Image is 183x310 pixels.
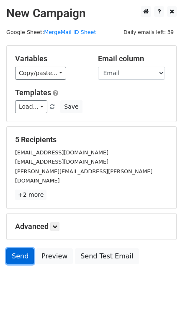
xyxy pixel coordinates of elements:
[36,248,73,264] a: Preview
[15,190,46,200] a: +2 more
[98,54,168,63] h5: Email column
[15,135,168,144] h5: 5 Recipients
[15,54,85,63] h5: Variables
[15,168,152,184] small: [PERSON_NAME][EMAIL_ADDRESS][PERSON_NAME][DOMAIN_NAME]
[15,67,66,80] a: Copy/paste...
[75,248,139,264] a: Send Test Email
[15,159,108,165] small: [EMAIL_ADDRESS][DOMAIN_NAME]
[6,248,34,264] a: Send
[15,88,51,97] a: Templates
[121,29,177,35] a: Daily emails left: 39
[6,6,177,21] h2: New Campaign
[44,29,96,35] a: MergeMail ID Sheet
[15,149,108,156] small: [EMAIL_ADDRESS][DOMAIN_NAME]
[15,100,47,113] a: Load...
[15,222,168,231] h5: Advanced
[6,29,96,35] small: Google Sheet:
[121,28,177,37] span: Daily emails left: 39
[60,100,82,113] button: Save
[141,270,183,310] iframe: Chat Widget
